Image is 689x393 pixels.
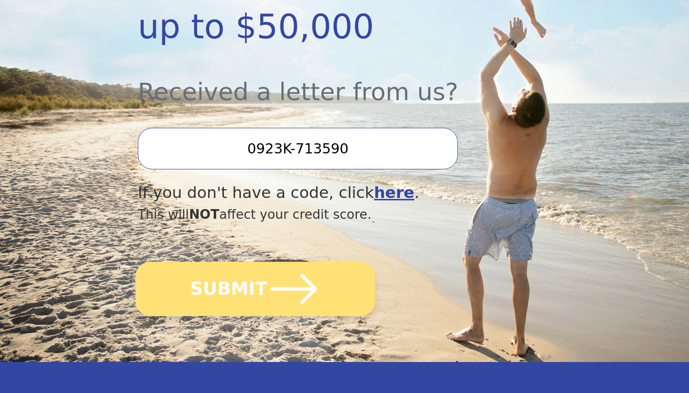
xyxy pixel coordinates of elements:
[138,181,489,205] div: If you don't have a code, click .
[138,52,489,110] div: Received a letter from us?
[189,207,220,222] span: NOT
[135,262,375,316] button: SUBMIT
[138,205,489,224] div: This will affect your credit score.
[138,128,458,169] input: Enter your Offer Code:
[374,183,414,202] a: here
